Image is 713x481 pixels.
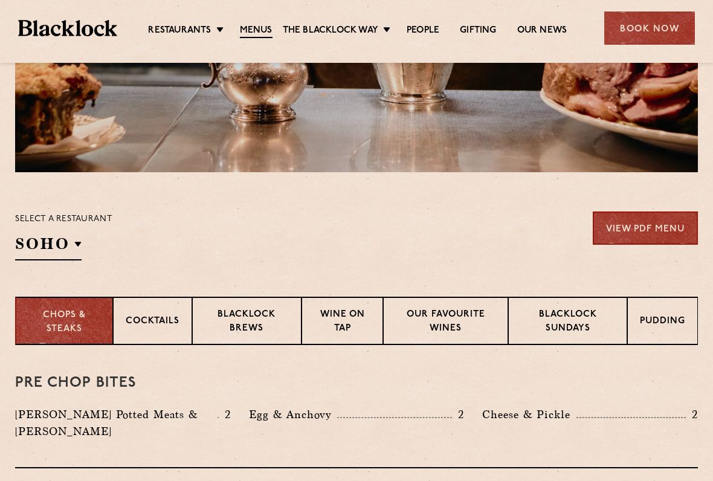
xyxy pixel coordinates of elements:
p: Blacklock Brews [205,308,289,337]
p: Chops & Steaks [28,309,100,336]
p: Wine on Tap [314,308,371,337]
a: Menus [240,25,273,38]
p: 2 [452,407,464,422]
img: BL_Textured_Logo-footer-cropped.svg [18,20,117,37]
p: Egg & Anchovy [249,406,337,423]
a: Our News [517,25,567,37]
h3: Pre Chop Bites [15,375,698,391]
p: Our favourite wines [396,308,495,337]
a: People [407,25,439,37]
p: 2 [686,407,698,422]
a: The Blacklock Way [283,25,378,37]
p: [PERSON_NAME] Potted Meats & [PERSON_NAME] [15,406,218,440]
a: Restaurants [148,25,211,37]
p: 2 [219,407,231,422]
p: Pudding [640,315,685,330]
p: Select a restaurant [15,211,112,227]
a: View PDF Menu [593,211,698,245]
h2: SOHO [15,233,82,260]
a: Gifting [460,25,496,37]
p: Blacklock Sundays [521,308,615,337]
p: Cocktails [126,315,179,330]
p: Cheese & Pickle [482,406,576,423]
div: Book Now [604,11,695,45]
